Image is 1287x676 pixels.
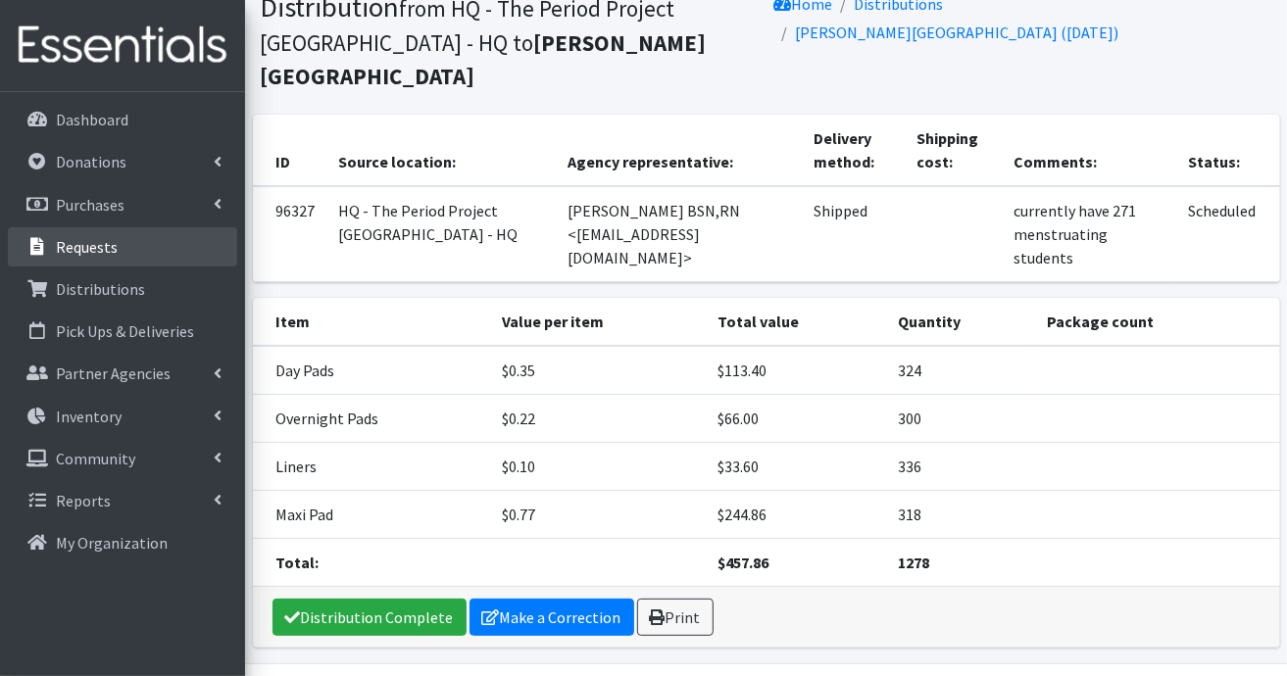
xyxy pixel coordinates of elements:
[8,269,237,309] a: Distributions
[1176,186,1279,282] td: Scheduled
[8,354,237,393] a: Partner Agencies
[718,553,768,572] strong: $457.86
[490,298,706,346] th: Value per item
[490,490,706,538] td: $0.77
[253,442,491,490] td: Liners
[8,481,237,520] a: Reports
[56,449,135,468] p: Community
[637,599,714,636] a: Print
[803,186,906,282] td: Shipped
[706,346,886,395] td: $113.40
[327,115,557,186] th: Source location:
[905,115,1002,186] th: Shipping cost:
[8,100,237,139] a: Dashboard
[8,227,237,266] a: Requests
[56,195,124,215] p: Purchases
[1035,298,1280,346] th: Package count
[706,442,886,490] td: $33.60
[8,312,237,351] a: Pick Ups & Deliveries
[556,115,803,186] th: Agency representative:
[56,321,194,341] p: Pick Ups & Deliveries
[887,394,1035,442] td: 300
[56,279,145,299] p: Distributions
[56,152,126,171] p: Donations
[8,397,237,436] a: Inventory
[706,490,886,538] td: $244.86
[490,394,706,442] td: $0.22
[327,186,557,282] td: HQ - The Period Project [GEOGRAPHIC_DATA] - HQ
[8,185,237,224] a: Purchases
[56,407,122,426] p: Inventory
[8,13,237,78] img: HumanEssentials
[253,394,491,442] td: Overnight Pads
[56,363,171,383] p: Partner Agencies
[887,490,1035,538] td: 318
[8,142,237,181] a: Donations
[272,599,467,636] a: Distribution Complete
[470,599,634,636] a: Make a Correction
[795,23,1118,42] a: [PERSON_NAME][GEOGRAPHIC_DATA] ([DATE])
[556,186,803,282] td: [PERSON_NAME] BSN,RN <[EMAIL_ADDRESS][DOMAIN_NAME]>
[276,553,320,572] strong: Total:
[56,110,128,129] p: Dashboard
[1002,115,1176,186] th: Comments:
[490,346,706,395] td: $0.35
[253,490,491,538] td: Maxi Pad
[1176,115,1279,186] th: Status:
[253,186,327,282] td: 96327
[887,298,1035,346] th: Quantity
[56,491,111,510] p: Reports
[490,442,706,490] td: $0.10
[803,115,906,186] th: Delivery method:
[8,523,237,562] a: My Organization
[899,553,930,572] strong: 1278
[253,115,327,186] th: ID
[56,533,168,553] p: My Organization
[56,237,118,257] p: Requests
[887,442,1035,490] td: 336
[253,346,491,395] td: Day Pads
[8,439,237,478] a: Community
[887,346,1035,395] td: 324
[706,298,886,346] th: Total value
[1002,186,1176,282] td: currently have 271 menstruating students
[706,394,886,442] td: $66.00
[253,298,491,346] th: Item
